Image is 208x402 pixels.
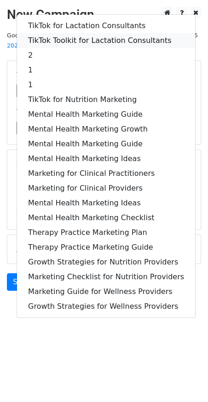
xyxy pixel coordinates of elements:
a: Marketing for Clinical Providers [17,181,195,196]
a: TikTok Toolkit for Lactation Consultants [17,33,195,48]
a: Therapy Practice Marketing Plan [17,225,195,240]
a: Mental Health Marketing Ideas [17,151,195,166]
a: Marketing Guide for Wellness Providers [17,284,195,299]
a: Mental Health Marketing Growth [17,122,195,137]
a: Marketing for Clinical Practitioners [17,166,195,181]
a: Therapy Practice Marketing Guide [17,240,195,255]
a: Mental Health Marketing Checklist [17,210,195,225]
a: TikTok for Nutrition Marketing [17,92,195,107]
a: Growth Strategies for Wellness Providers [17,299,195,314]
small: Google Sheet: [7,32,125,49]
a: Growth Strategies for Nutrition Providers [17,255,195,270]
a: Send [7,273,37,291]
iframe: Chat Widget [162,358,208,402]
a: 1 [17,63,195,78]
a: 1 [17,78,195,92]
h2: New Campaign [7,7,201,23]
a: Marketing Checklist for Nutrition Providers [17,270,195,284]
a: Mental Health Marketing Guide [17,137,195,151]
a: Mental Health Marketing Guide [17,107,195,122]
a: Mental Health Marketing Ideas [17,196,195,210]
a: TikTok for Lactation Consultants [17,18,195,33]
a: 2 [17,48,195,63]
